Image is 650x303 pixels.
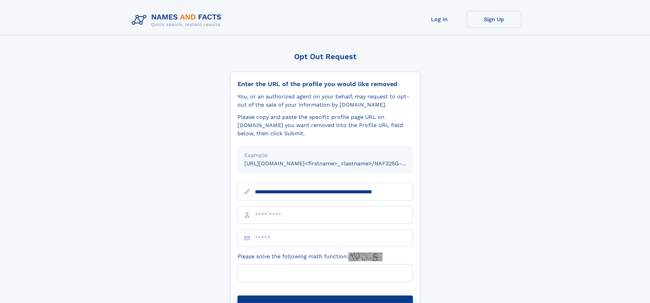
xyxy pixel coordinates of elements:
div: Enter the URL of the profile you would like removed [237,80,413,88]
div: Please copy and paste the specific profile page URL on [DOMAIN_NAME] you want removed into the Pr... [237,113,413,138]
a: Sign Up [467,11,521,28]
label: Please solve the following math function: [237,252,382,261]
small: [URL][DOMAIN_NAME]<firstname>_<lastname>/NAF325G-xxxxxxxx [244,160,426,167]
img: Logo Names and Facts [129,11,227,29]
div: Example: [244,151,406,160]
div: Opt Out Request [230,52,420,61]
a: Log In [412,11,467,28]
div: You, or an authorized agent on your behalf, may request to opt-out of the sale of your informatio... [237,93,413,109]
